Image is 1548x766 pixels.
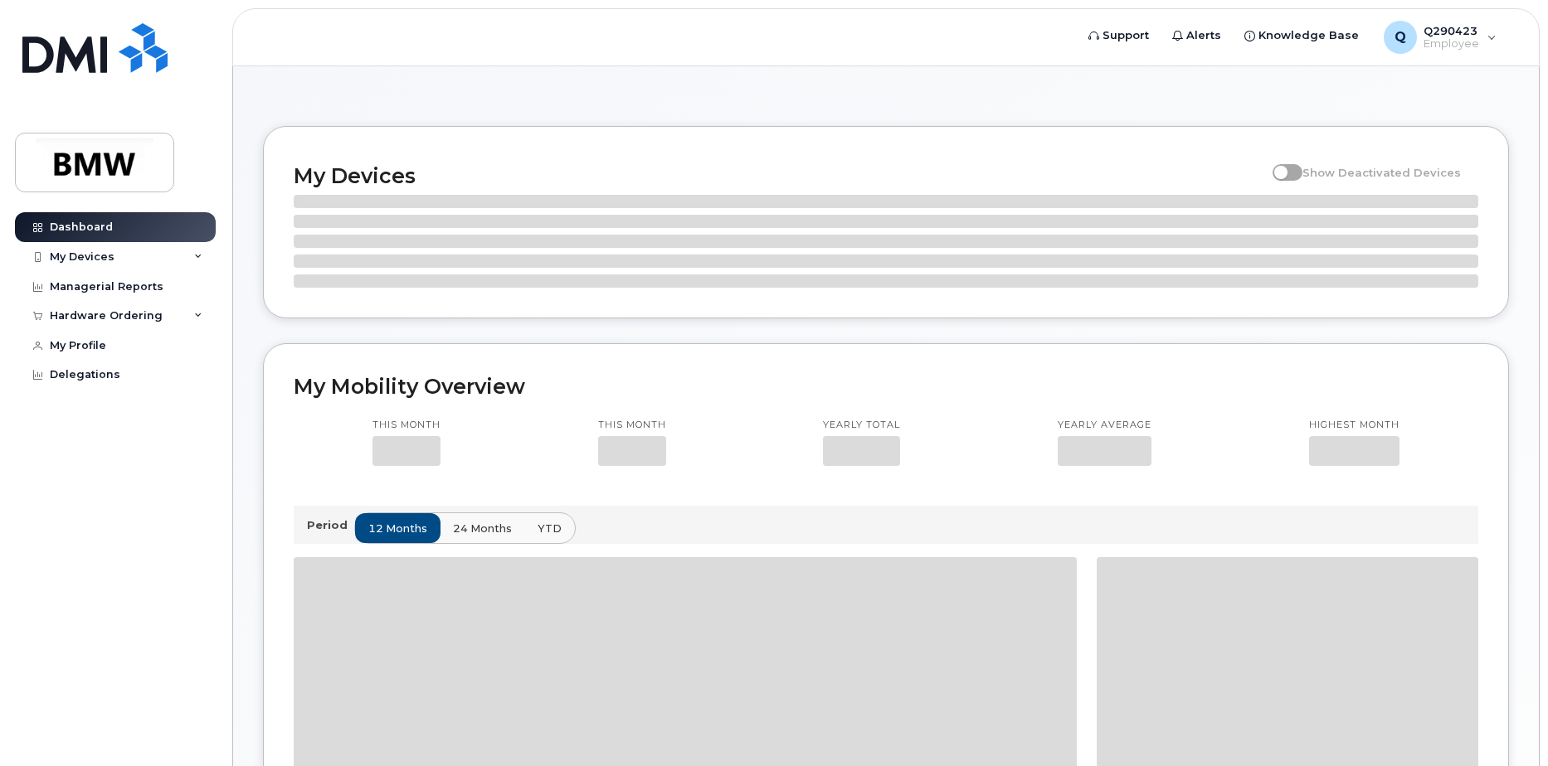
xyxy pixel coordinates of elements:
p: Yearly total [823,419,900,432]
p: Period [307,517,354,533]
span: 24 months [453,521,512,536]
p: This month [372,419,441,432]
p: Yearly average [1058,419,1151,432]
p: This month [598,419,666,432]
span: YTD [538,521,562,536]
h2: My Mobility Overview [294,374,1478,399]
p: Highest month [1309,419,1400,432]
span: Show Deactivated Devices [1302,166,1461,179]
h2: My Devices [294,163,1264,188]
input: Show Deactivated Devices [1273,157,1286,170]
